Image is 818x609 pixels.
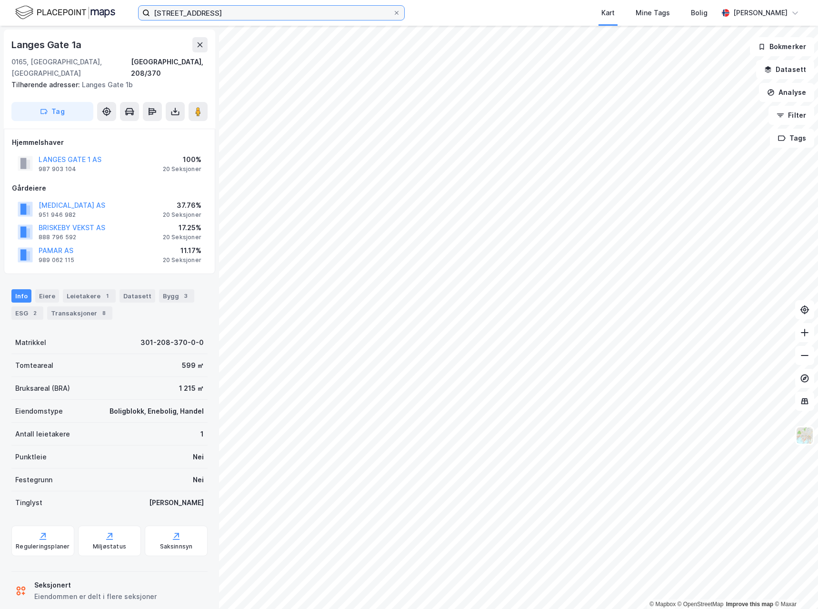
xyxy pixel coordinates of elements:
div: Tomteareal [15,360,53,371]
div: Bruksareal (BRA) [15,383,70,394]
div: 987 903 104 [39,165,76,173]
div: 3 [181,291,190,301]
div: ESG [11,306,43,320]
div: Kart [601,7,615,19]
div: 301-208-370-0-0 [140,337,204,348]
a: Improve this map [726,601,773,608]
div: Antall leietakere [15,428,70,440]
div: 17.25% [163,222,201,233]
div: 11.17% [163,245,201,256]
div: 2 [30,308,40,318]
button: Datasett [756,60,814,79]
div: 37.76% [163,200,201,211]
div: Seksjonert [34,579,157,591]
div: Nei [193,451,204,463]
div: Saksinnsyn [160,543,193,550]
button: Bokmerker [750,37,814,56]
img: Z [796,426,814,445]
div: Langes Gate 1a [11,37,83,52]
div: 1 [102,291,112,301]
div: Boligblokk, Enebolig, Handel [110,406,204,417]
div: Miljøstatus [93,543,126,550]
div: 1 [200,428,204,440]
div: 20 Seksjoner [163,256,201,264]
a: OpenStreetMap [678,601,724,608]
div: Matrikkel [15,337,46,348]
div: Bygg [159,289,194,303]
button: Tag [11,102,93,121]
div: 888 796 592 [39,233,76,241]
div: Leietakere [63,289,116,303]
div: Eiendommen er delt i flere seksjoner [34,591,157,602]
div: Datasett [120,289,155,303]
div: [GEOGRAPHIC_DATA], 208/370 [131,56,208,79]
div: Transaksjoner [47,306,112,320]
div: Eiendomstype [15,406,63,417]
div: Eiere [35,289,59,303]
span: Tilhørende adresser: [11,81,82,89]
div: 20 Seksjoner [163,233,201,241]
div: [PERSON_NAME] [149,497,204,508]
div: Hjemmelshaver [12,137,207,148]
input: Søk på adresse, matrikkel, gårdeiere, leietakere eller personer [150,6,393,20]
div: 8 [99,308,109,318]
div: Bolig [691,7,708,19]
div: 20 Seksjoner [163,165,201,173]
div: Kontrollprogram for chat [770,563,818,609]
div: 0165, [GEOGRAPHIC_DATA], [GEOGRAPHIC_DATA] [11,56,131,79]
div: 20 Seksjoner [163,211,201,219]
div: 599 ㎡ [182,360,204,371]
div: Info [11,289,31,303]
div: Mine Tags [636,7,670,19]
a: Mapbox [649,601,676,608]
div: [PERSON_NAME] [733,7,788,19]
button: Filter [768,106,814,125]
div: Reguleringsplaner [16,543,70,550]
div: Tinglyst [15,497,42,508]
div: 951 946 982 [39,211,76,219]
div: Langes Gate 1b [11,79,200,91]
div: Gårdeiere [12,183,207,194]
div: 989 062 115 [39,256,74,264]
iframe: Chat Widget [770,563,818,609]
div: Festegrunn [15,474,52,486]
div: Nei [193,474,204,486]
img: logo.f888ab2527a4732fd821a326f86c7f29.svg [15,4,115,21]
div: 100% [163,154,201,165]
button: Tags [770,129,814,148]
div: 1 215 ㎡ [179,383,204,394]
button: Analyse [759,83,814,102]
div: Punktleie [15,451,47,463]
